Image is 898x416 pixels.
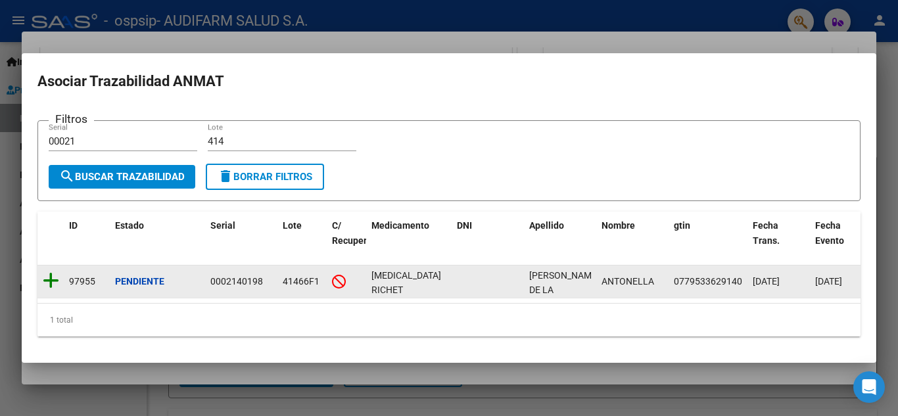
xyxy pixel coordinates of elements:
[49,165,195,189] button: Buscar Trazabilidad
[218,171,312,183] span: Borrar Filtros
[457,220,472,231] span: DNI
[210,276,263,287] span: 0002140198
[332,220,372,246] span: C/ Recupero
[210,220,235,231] span: Serial
[283,276,319,287] span: 41466F1
[206,164,324,190] button: Borrar Filtros
[283,220,302,231] span: Lote
[674,276,747,287] span: 07795336291408
[59,171,185,183] span: Buscar Trazabilidad
[205,212,277,269] datatable-header-cell: Serial
[810,212,872,269] datatable-header-cell: Fecha Evento
[674,220,690,231] span: gtin
[602,276,654,287] span: ANTONELLA
[37,304,861,336] div: 1 total
[853,371,885,403] div: Open Intercom Messenger
[529,270,600,311] span: GOMEZ DE LA VEGA
[49,110,94,127] h3: Filtros
[115,276,164,287] strong: Pendiente
[327,212,366,269] datatable-header-cell: C/ Recupero
[69,220,78,231] span: ID
[64,212,110,269] datatable-header-cell: ID
[753,220,780,246] span: Fecha Trans.
[753,276,780,287] span: [DATE]
[452,212,524,269] datatable-header-cell: DNI
[110,212,205,269] datatable-header-cell: Estado
[37,69,861,94] h2: Asociar Trazabilidad ANMAT
[669,212,747,269] datatable-header-cell: gtin
[602,220,635,231] span: Nombre
[59,168,75,184] mat-icon: search
[529,220,564,231] span: Apellido
[371,220,429,231] span: Medicamento
[115,220,144,231] span: Estado
[747,212,810,269] datatable-header-cell: Fecha Trans.
[366,212,452,269] datatable-header-cell: Medicamento
[69,276,95,287] span: 97955
[596,212,669,269] datatable-header-cell: Nombre
[218,168,233,184] mat-icon: delete
[815,276,842,287] span: [DATE]
[815,220,844,246] span: Fecha Evento
[277,212,327,269] datatable-header-cell: Lote
[371,270,441,296] span: LINEZOLID RICHET
[524,212,596,269] datatable-header-cell: Apellido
